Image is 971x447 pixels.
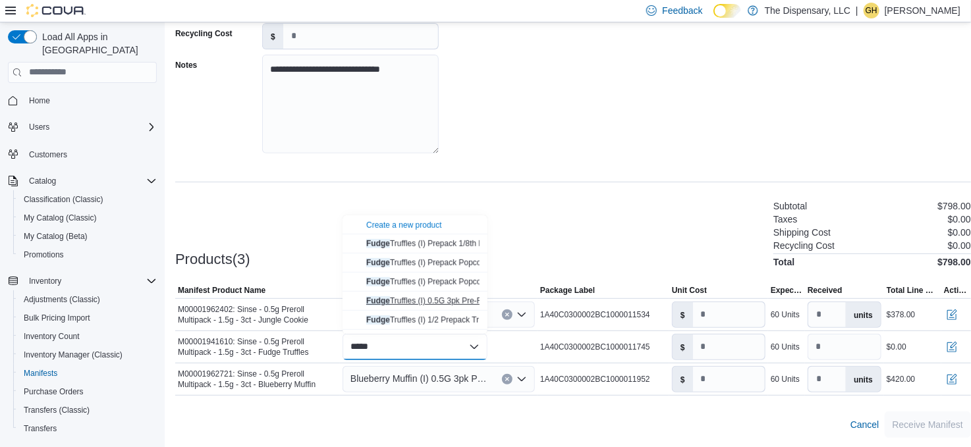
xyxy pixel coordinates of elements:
[846,302,881,327] label: units
[948,214,971,224] p: $0.00
[178,336,337,357] span: M00001941610: Sinse - 0.5g Preroll Multipack - 1.5g - 3ct - Fudge Truffles
[673,367,693,392] label: $
[773,201,807,211] h6: Subtotal
[13,290,162,309] button: Adjustments (Classic)
[24,231,88,242] span: My Catalog (Beta)
[3,91,162,110] button: Home
[887,374,915,384] div: $420.00
[26,4,86,17] img: Cova
[765,3,850,18] p: The Dispensary, LLC
[502,374,513,384] button: Clear input
[808,285,843,296] span: Received
[866,3,877,18] span: GH
[18,365,63,381] a: Manifests
[263,24,283,49] label: $
[3,144,162,163] button: Customers
[887,309,915,320] div: $378.00
[18,210,157,226] span: My Catalog (Classic)
[18,247,69,263] a: Promotions
[13,327,162,346] button: Inventory Count
[3,118,162,136] button: Users
[540,374,650,384] span: 1A40C0300002BC1000011952
[885,3,960,18] p: [PERSON_NAME]
[366,315,390,325] mark: Fudge
[18,192,109,207] a: Classification (Classic)
[13,401,162,419] button: Transfers (Classic)
[887,342,906,352] div: $0.00
[24,313,90,323] span: Bulk Pricing Import
[846,367,881,392] label: units
[3,172,162,190] button: Catalog
[502,309,513,320] button: Clear input
[343,215,487,234] button: Create a new product
[18,402,157,418] span: Transfers (Classic)
[24,145,157,162] span: Customers
[773,227,831,238] h6: Shipping Cost
[13,309,162,327] button: Bulk Pricing Import
[366,220,442,230] div: Create a new product
[13,246,162,264] button: Promotions
[24,350,123,360] span: Inventory Manager (Classic)
[24,213,97,223] span: My Catalog (Classic)
[175,251,250,267] h3: Products(3)
[366,239,554,248] span: Truffles (I) Prepack 1/8th by [PERSON_NAME]
[24,423,57,434] span: Transfers
[516,309,527,320] button: Open list of options
[18,310,157,326] span: Bulk Pricing Import
[773,257,794,267] h4: Total
[175,60,197,70] label: Notes
[856,3,858,18] p: |
[343,215,487,330] div: Choose from the following options
[944,285,968,296] span: Actions
[18,329,157,344] span: Inventory Count
[366,277,390,286] mark: Fudge
[24,173,61,189] button: Catalog
[18,292,105,307] a: Adjustments (Classic)
[18,210,102,226] a: My Catalog (Classic)
[18,292,157,307] span: Adjustments (Classic)
[18,310,96,326] a: Bulk Pricing Import
[29,95,50,106] span: Home
[469,342,480,352] button: Close list of options
[18,421,157,436] span: Transfers
[13,209,162,227] button: My Catalog (Classic)
[516,374,527,384] button: Open list of options
[13,364,162,382] button: Manifests
[366,296,390,305] mark: Fudge
[771,309,800,320] div: 60 Units
[887,285,939,296] span: Total Line Cost
[18,421,62,436] a: Transfers
[773,214,798,224] h6: Taxes
[937,201,971,211] p: $798.00
[29,176,56,186] span: Catalog
[24,294,100,305] span: Adjustments (Classic)
[18,247,157,263] span: Promotions
[366,296,527,305] span: Truffles (I) 0.5G 3pk Pre-Rolls by Sinse
[178,369,337,390] span: M00001962721: Sinse - 0.5g Preroll Multipack - 1.5g - 3ct - Blueberry Muffin
[343,234,487,253] button: Fudge Truffles (I) Prepack 1/8th by Sinse
[771,285,802,296] span: Expected
[24,331,80,342] span: Inventory Count
[18,192,157,207] span: Classification (Classic)
[24,92,157,109] span: Home
[18,384,89,400] a: Purchase Orders
[18,365,157,381] span: Manifests
[773,240,835,251] h6: Recycling Cost
[37,30,157,57] span: Load All Apps in [GEOGRAPHIC_DATA]
[18,228,157,244] span: My Catalog (Beta)
[845,411,885,438] button: Cancel
[343,292,487,311] button: Fudge Truffles (I) 0.5G 3pk Pre-Rolls by Sinse
[13,227,162,246] button: My Catalog (Beta)
[24,194,103,205] span: Classification (Classic)
[24,119,55,135] button: Users
[3,272,162,290] button: Inventory
[178,285,265,296] span: Manifest Product Name
[18,347,128,363] a: Inventory Manager (Classic)
[29,122,49,132] span: Users
[672,285,707,296] span: Unit Cost
[350,371,489,386] span: Blueberry Muffin (I) 0.5G 3pk Pre-Rolls by Sinse
[13,382,162,401] button: Purchase Orders
[24,173,157,189] span: Catalog
[24,250,64,260] span: Promotions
